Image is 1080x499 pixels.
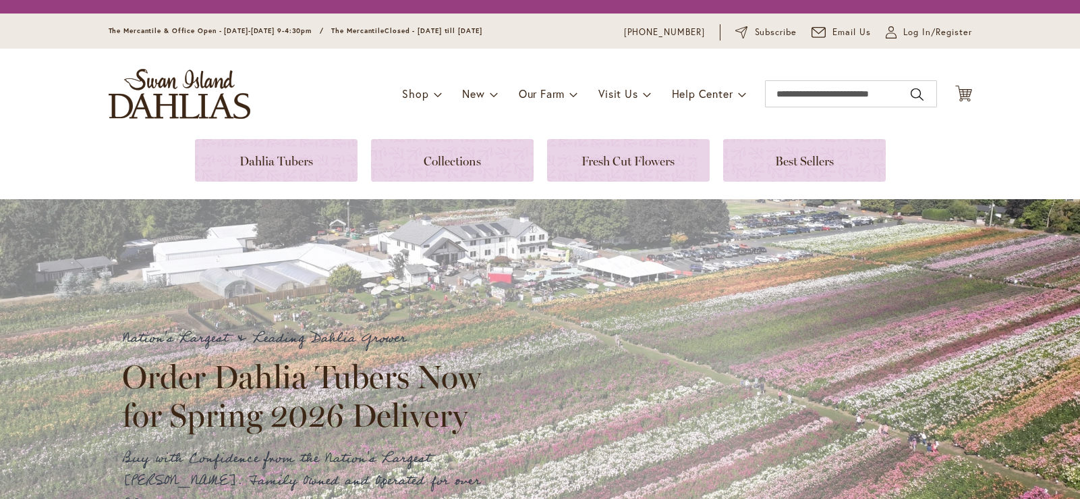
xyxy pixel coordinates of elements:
a: [PHONE_NUMBER] [624,26,706,39]
span: Shop [402,86,428,101]
span: Closed - [DATE] till [DATE] [385,26,482,35]
p: Nation's Largest & Leading Dahlia Grower [122,327,493,350]
a: store logo [109,69,250,119]
span: The Mercantile & Office Open - [DATE]-[DATE] 9-4:30pm / The Mercantile [109,26,385,35]
span: Email Us [832,26,871,39]
a: Subscribe [735,26,797,39]
span: Log In/Register [903,26,972,39]
h2: Order Dahlia Tubers Now for Spring 2026 Delivery [122,358,493,434]
span: Help Center [672,86,733,101]
span: Our Farm [519,86,565,101]
a: Log In/Register [886,26,972,39]
a: Email Us [812,26,871,39]
button: Search [911,84,923,105]
span: Subscribe [755,26,797,39]
span: Visit Us [598,86,637,101]
span: New [462,86,484,101]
